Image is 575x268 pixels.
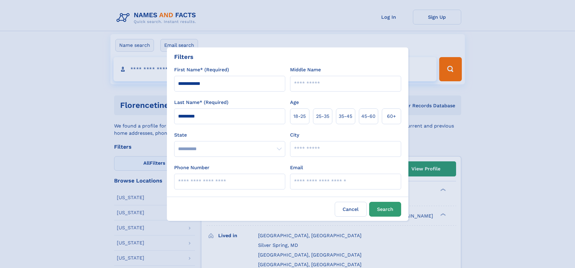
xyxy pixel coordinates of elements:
button: Search [369,202,401,217]
span: 35‑45 [339,113,352,120]
label: First Name* (Required) [174,66,229,73]
label: Phone Number [174,164,209,171]
div: Filters [174,52,193,61]
label: Age [290,99,299,106]
span: 60+ [387,113,396,120]
label: City [290,131,299,139]
label: Middle Name [290,66,321,73]
span: 18‑25 [293,113,306,120]
label: Cancel [335,202,367,217]
span: 25‑35 [316,113,329,120]
label: State [174,131,285,139]
label: Email [290,164,303,171]
span: 45‑60 [361,113,375,120]
label: Last Name* (Required) [174,99,228,106]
